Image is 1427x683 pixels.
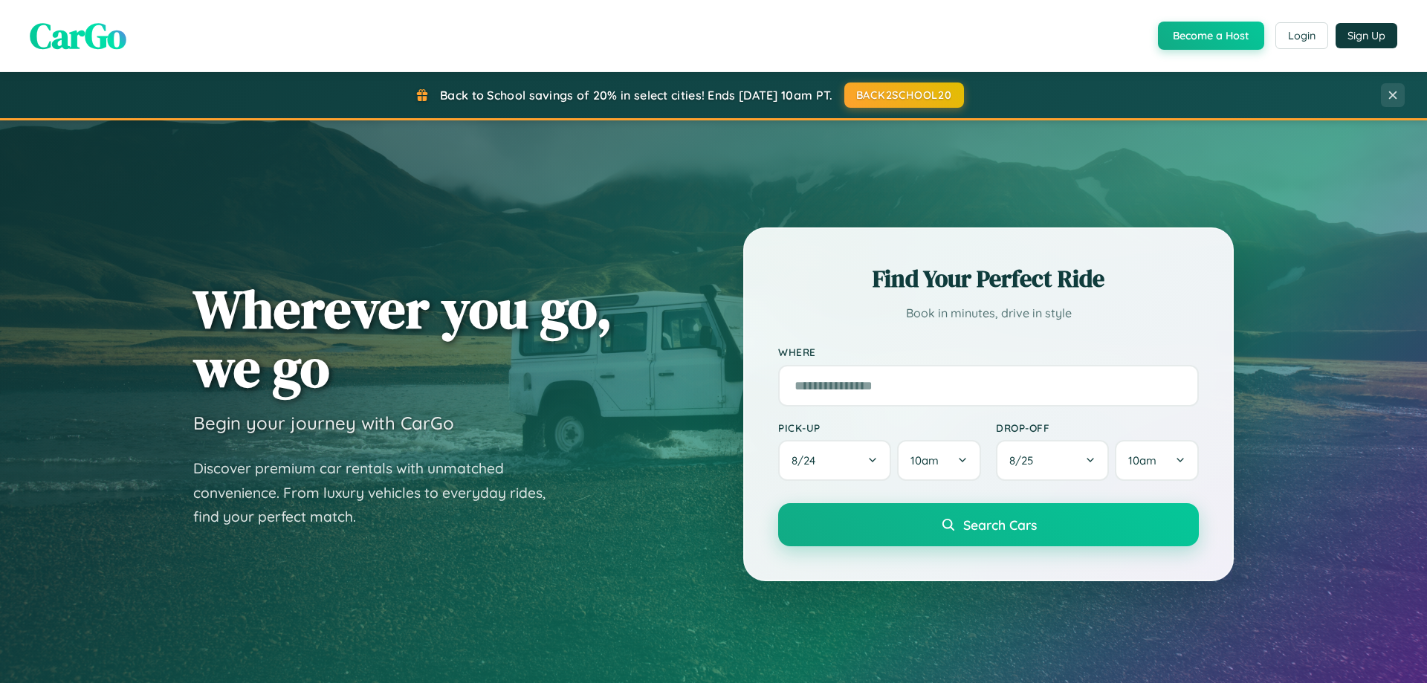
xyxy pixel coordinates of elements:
span: 8 / 24 [792,453,823,467]
button: Sign Up [1336,23,1397,48]
p: Book in minutes, drive in style [778,302,1199,324]
h2: Find Your Perfect Ride [778,262,1199,295]
h3: Begin your journey with CarGo [193,412,454,434]
span: 10am [1128,453,1156,467]
button: 10am [1115,440,1199,481]
button: Search Cars [778,503,1199,546]
button: Login [1275,22,1328,49]
span: 8 / 25 [1009,453,1041,467]
button: 8/25 [996,440,1109,481]
span: 10am [910,453,939,467]
button: BACK2SCHOOL20 [844,82,964,108]
label: Pick-up [778,421,981,434]
span: Search Cars [963,517,1037,533]
h1: Wherever you go, we go [193,279,612,397]
p: Discover premium car rentals with unmatched convenience. From luxury vehicles to everyday rides, ... [193,456,565,529]
button: Become a Host [1158,22,1264,50]
button: 10am [897,440,981,481]
span: CarGo [30,11,126,60]
label: Drop-off [996,421,1199,434]
span: Back to School savings of 20% in select cities! Ends [DATE] 10am PT. [440,88,832,103]
label: Where [778,346,1199,359]
button: 8/24 [778,440,891,481]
